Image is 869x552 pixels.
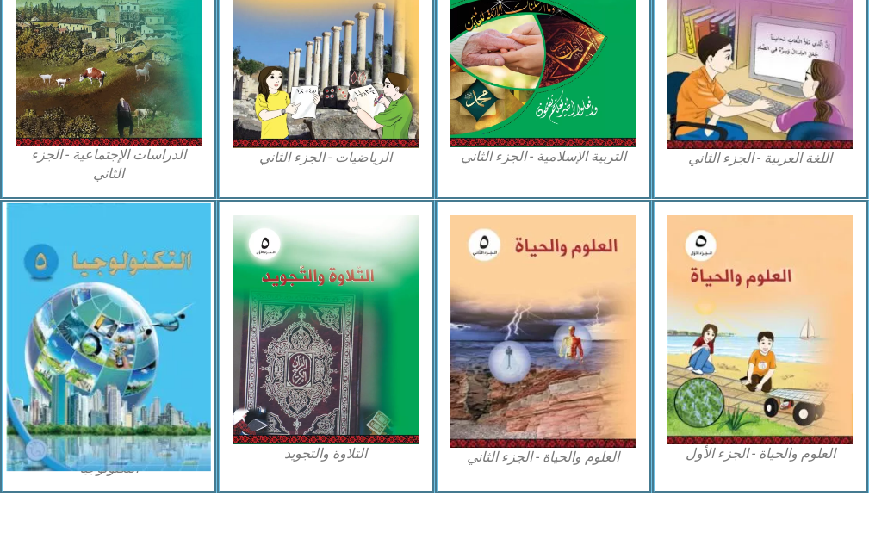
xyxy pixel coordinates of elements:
[450,147,636,166] figcaption: التربية الإسلامية - الجزء الثاني
[667,444,853,463] figcaption: العلوم والحياة - الجزء الأول
[233,444,419,463] figcaption: التلاوة والتجويد
[233,148,419,167] figcaption: الرياضيات - الجزء الثاني
[450,448,636,467] figcaption: العلوم والحياة - الجزء الثاني
[16,146,202,184] figcaption: الدراسات الإجتماعية - الجزء الثاني
[667,149,853,168] figcaption: اللغة العربية - الجزء الثاني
